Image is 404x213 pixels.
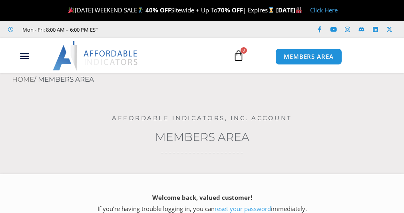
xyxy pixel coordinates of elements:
a: Click Here [310,6,338,14]
img: ⌛ [268,7,274,13]
a: MEMBERS AREA [275,48,342,65]
span: MEMBERS AREA [284,54,334,60]
span: [DATE] WEEKEND SALE Sitewide + Up To | Expires [66,6,276,14]
nav: Breadcrumb [12,73,404,86]
a: reset your password [215,205,271,213]
a: Members Area [155,130,249,144]
img: LogoAI | Affordable Indicators – NinjaTrader [53,41,139,70]
img: 🎉 [68,7,74,13]
strong: Welcome back, valued customer! [152,193,252,201]
img: 🏌️‍♂️ [137,7,143,13]
a: Home [12,75,34,83]
span: 0 [241,47,247,54]
strong: 70% OFF [217,6,243,14]
img: 🏭 [296,7,302,13]
a: Affordable Indicators, Inc. Account [112,114,292,122]
span: Mon - Fri: 8:00 AM – 6:00 PM EST [20,25,98,34]
a: 0 [221,44,256,67]
iframe: Customer reviews powered by Trustpilot [104,26,224,34]
strong: [DATE] [276,6,302,14]
div: Menu Toggle [4,48,44,64]
strong: 40% OFF [145,6,171,14]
